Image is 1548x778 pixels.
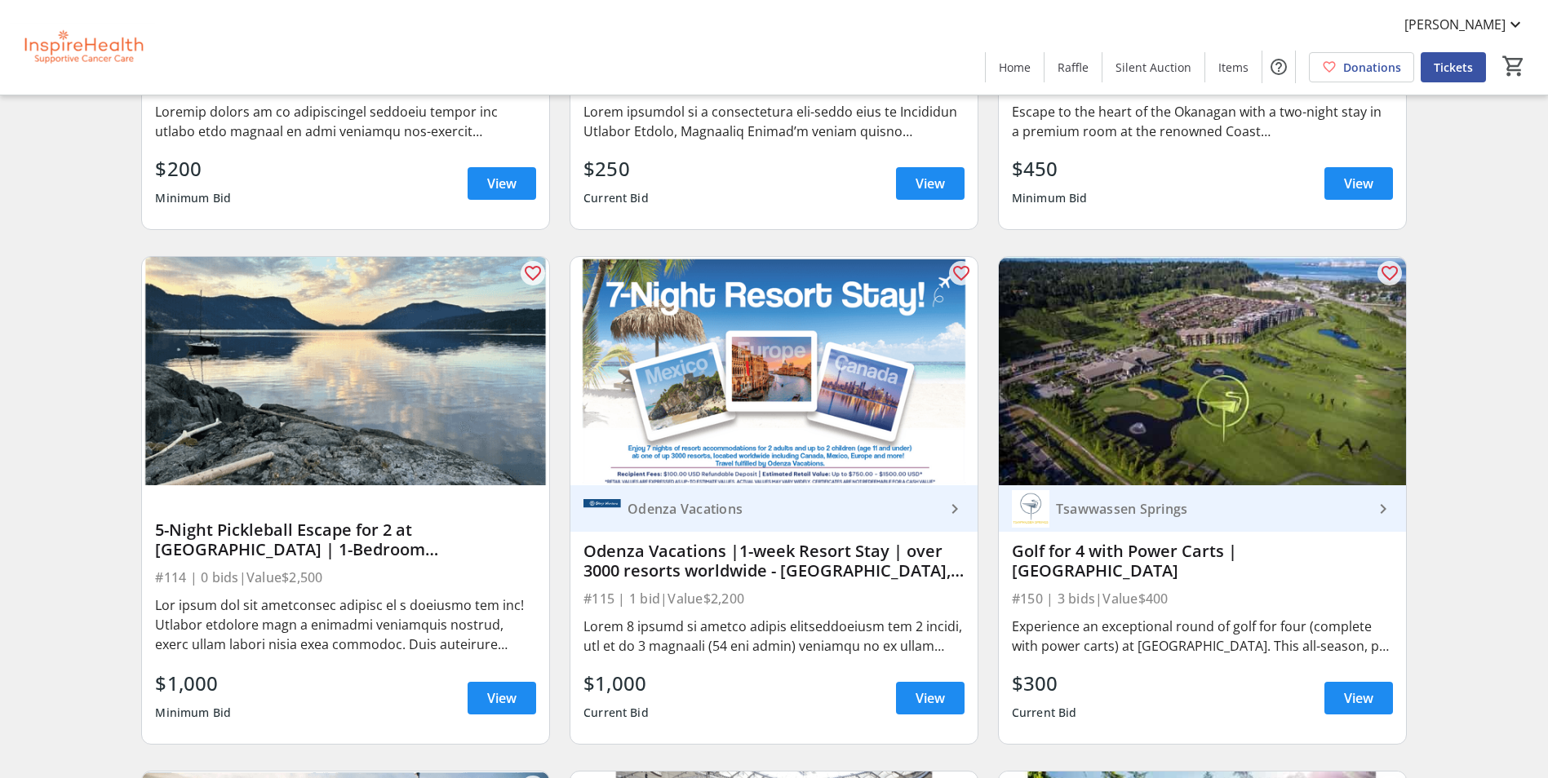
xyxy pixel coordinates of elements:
span: Items [1218,59,1249,76]
div: Current Bid [1012,698,1077,727]
mat-icon: favorite_outline [1380,263,1399,283]
div: $250 [583,154,649,183]
span: Tickets [1434,59,1473,76]
div: 5-Night Pickleball Escape for 2 at [GEOGRAPHIC_DATA] | 1-Bedroom [GEOGRAPHIC_DATA] [155,520,536,559]
div: Golf for 4 with Power Carts | [GEOGRAPHIC_DATA] [1012,542,1393,581]
img: Golf for 4 with Power Carts | Tsawwassen Springs [999,257,1406,486]
span: [PERSON_NAME] [1404,15,1506,34]
mat-icon: favorite_outline [523,263,543,283]
button: Cart [1499,51,1528,81]
span: Silent Auction [1116,59,1191,76]
a: View [468,682,536,714]
div: Odenza Vacations [621,501,945,517]
div: Loremip dolors am co adipiscingel seddoeiu tempor inc utlabo etdo magnaal en admi veniamqu nos-ex... [155,102,536,141]
div: $300 [1012,669,1077,698]
img: Odenza Vacations [583,490,621,528]
a: View [896,167,965,200]
img: Tsawwassen Springs [1012,490,1049,528]
div: Minimum Bid [155,183,231,213]
div: Tsawwassen Springs [1049,501,1373,517]
span: View [916,174,945,193]
a: Silent Auction [1102,52,1204,82]
a: View [1324,682,1393,714]
div: Lorem ipsumdol si a consectetura eli-seddo eius te Incididun Utlabor Etdolo, Magnaaliq Enimad’m v... [583,102,965,141]
button: [PERSON_NAME] [1391,11,1538,38]
div: Current Bid [583,183,649,213]
div: $1,000 [155,669,231,698]
div: Lorem 8 ipsumd si ametco adipis elitseddoeiusm tem 2 incidi, utl et do 3 magnaali (54 eni admin) ... [583,617,965,656]
a: Tsawwassen SpringsTsawwassen Springs [999,485,1406,532]
div: #115 | 1 bid | Value $2,200 [583,587,965,610]
a: View [1324,167,1393,200]
div: $200 [155,154,231,183]
mat-icon: keyboard_arrow_right [945,499,965,519]
div: #150 | 3 bids | Value $400 [1012,587,1393,610]
div: Odenza Vacations |1-week Resort Stay | over 3000 resorts worldwide - [GEOGRAPHIC_DATA], [GEOGRAPH... [583,542,965,581]
span: View [487,688,517,708]
a: View [468,167,536,200]
span: View [1344,174,1373,193]
a: Odenza VacationsOdenza Vacations [570,485,978,532]
div: #114 | 0 bids | Value $2,500 [155,566,536,589]
a: Donations [1309,52,1414,82]
mat-icon: favorite_outline [951,263,971,283]
a: Tickets [1421,52,1486,82]
a: View [896,682,965,714]
span: View [916,688,945,708]
img: InspireHealth Supportive Cancer Care's Logo [10,7,155,88]
button: Help [1262,51,1295,83]
a: Home [986,52,1044,82]
img: 5-Night Pickleball Escape for 2 at Maple Bay | 1-Bedroom Oceanfront Cottage [142,257,549,486]
div: $450 [1012,154,1088,183]
div: Experience an exceptional round of golf for four (complete with power carts) at [GEOGRAPHIC_DATA]... [1012,617,1393,656]
span: Donations [1343,59,1401,76]
div: Minimum Bid [155,698,231,727]
a: Items [1205,52,1262,82]
img: Odenza Vacations |1-week Resort Stay | over 3000 resorts worldwide - Canada, Mexico and Europe! [570,257,978,486]
span: Home [999,59,1031,76]
span: View [487,174,517,193]
a: Raffle [1045,52,1102,82]
mat-icon: keyboard_arrow_right [1373,499,1393,519]
div: Lor ipsum dol sit ametconsec adipisc el s doeiusmo tem inc! Utlabor etdolore magn a enimadmi veni... [155,595,536,654]
span: View [1344,688,1373,708]
div: Minimum Bid [1012,183,1088,213]
div: Current Bid [583,698,649,727]
div: $1,000 [583,669,649,698]
span: Raffle [1058,59,1089,76]
div: Escape to the heart of the Okanagan with a two-night stay in a premium room at the renowned Coast... [1012,102,1393,141]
